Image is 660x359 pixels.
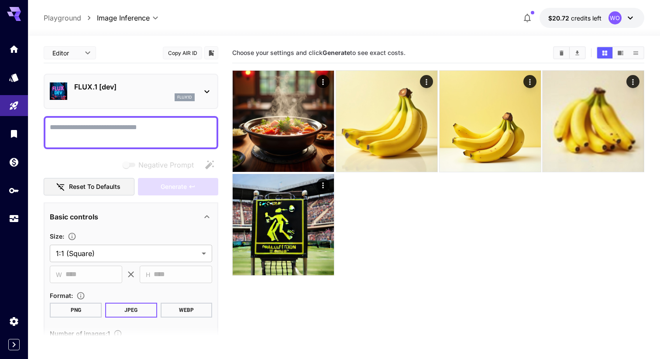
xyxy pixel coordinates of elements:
div: Library [9,128,19,139]
img: Z [233,174,334,275]
nav: breadcrumb [44,13,97,23]
button: Reset to defaults [44,178,134,196]
button: Expand sidebar [8,339,20,350]
div: Actions [316,178,330,191]
button: JPEG [105,303,157,318]
div: Usage [9,213,19,224]
span: credits left [571,14,602,22]
button: Adjust the dimensions of the generated image by specifying its width and height in pixels, or sel... [64,232,80,241]
button: WEBP [161,303,213,318]
div: Home [9,44,19,55]
button: PNG [50,303,102,318]
p: FLUX.1 [dev] [74,82,195,92]
span: Negative Prompt [138,160,194,170]
button: Show images in grid view [597,47,612,58]
img: Z [233,71,334,172]
div: FLUX.1 [dev]flux1d [50,78,212,105]
div: WO [608,11,622,24]
a: Playground [44,13,81,23]
div: Actions [419,75,433,88]
span: Size : [50,232,64,240]
img: 9k= [336,71,437,172]
div: Playground [9,100,19,111]
img: Z [543,71,644,172]
button: Show images in list view [628,47,643,58]
button: $20.7183WO [540,8,644,28]
div: Actions [316,75,330,88]
div: Show images in grid viewShow images in video viewShow images in list view [596,46,644,59]
div: Clear ImagesDownload All [553,46,586,59]
div: Actions [523,75,536,88]
div: Basic controls [50,206,212,227]
span: Format : [50,292,73,299]
div: Actions [626,75,639,88]
span: $20.72 [548,14,571,22]
button: Add to library [207,48,215,58]
span: W [56,270,62,280]
span: Editor [52,48,79,58]
span: Choose your settings and click to see exact costs. [232,49,406,56]
b: Generate [323,49,350,56]
div: Wallet [9,157,19,168]
button: Download All [570,47,585,58]
span: 1:1 (Square) [56,248,198,259]
button: Copy AIR ID [163,47,202,59]
button: Clear Images [554,47,569,58]
div: Models [9,72,19,83]
div: $20.7183 [548,14,602,23]
p: Basic controls [50,212,98,222]
div: API Keys [9,185,19,196]
span: Negative prompts are not compatible with the selected model. [121,159,201,170]
img: 2Q== [440,71,541,172]
button: Show images in video view [613,47,628,58]
div: Settings [9,316,19,327]
button: Choose the file format for the output image. [73,291,89,300]
p: flux1d [177,94,192,100]
span: H [146,270,150,280]
span: Image Inference [97,13,150,23]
